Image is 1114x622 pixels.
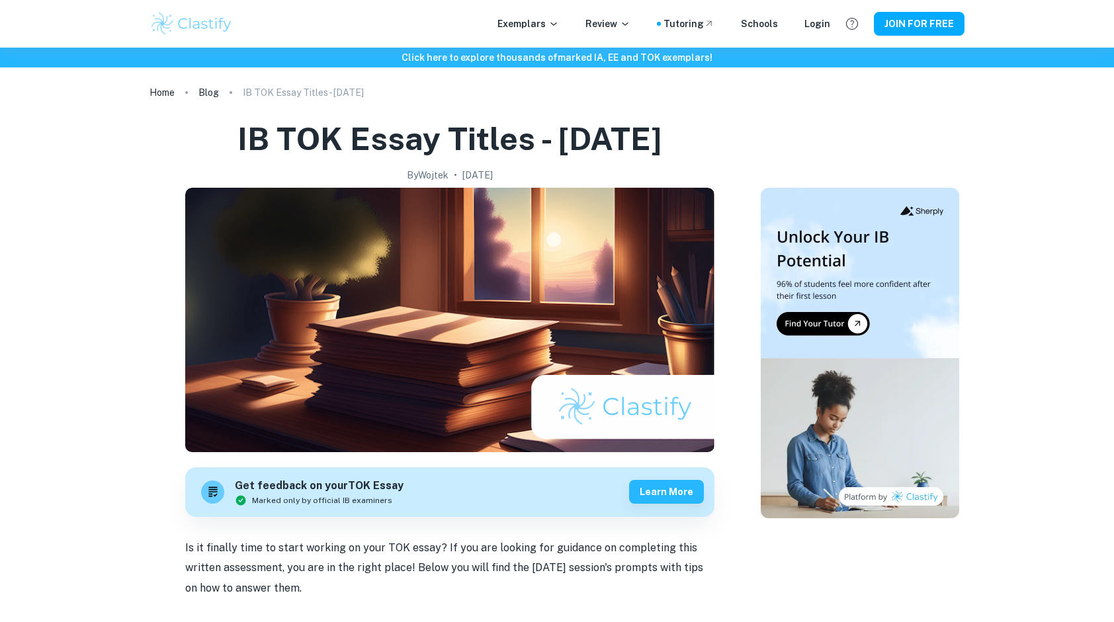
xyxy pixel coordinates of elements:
[741,17,778,31] a: Schools
[874,12,964,36] button: JOIN FOR FREE
[407,168,449,182] h2: By Wojtek
[243,85,364,100] p: IB TOK Essay Titles - [DATE]
[3,50,1111,65] h6: Click here to explore thousands of marked IA, EE and TOK exemplars !
[629,480,704,504] button: Learn more
[497,17,559,31] p: Exemplars
[185,541,703,594] span: Is it finally time to start working on your TOK essay? If you are looking for guidance on complet...
[185,467,714,517] a: Get feedback on yourTOK EssayMarked only by official IB examinersLearn more
[462,168,493,182] h2: [DATE]
[585,17,630,31] p: Review
[185,188,714,452] img: IB TOK Essay Titles - November 2025 cover image
[804,17,830,31] a: Login
[150,11,234,37] img: Clastify logo
[454,168,457,182] p: •
[235,478,404,494] h6: Get feedback on your TOK Essay
[761,188,959,518] img: Thumbnail
[150,83,175,102] a: Home
[841,13,863,35] button: Help and Feedback
[198,83,219,102] a: Blog
[237,118,662,160] h1: IB TOK Essay Titles - [DATE]
[252,494,392,506] span: Marked only by official IB examiners
[664,17,714,31] a: Tutoring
